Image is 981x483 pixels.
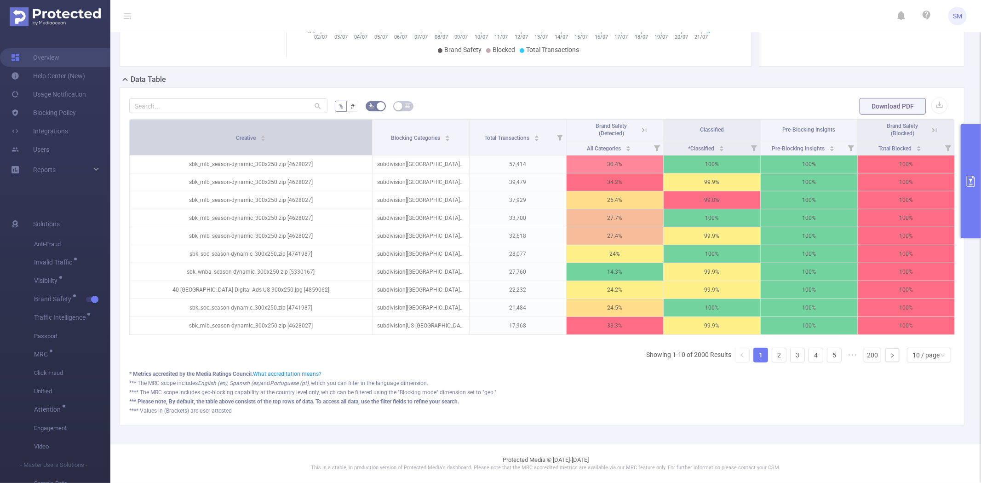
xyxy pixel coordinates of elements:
a: 1 [754,348,768,362]
tspan: 10/07 [475,34,488,40]
p: 40-[GEOGRAPHIC_DATA]-Digital-Ads-US-300x250.jpg [4859062] [130,281,372,299]
a: 200 [864,348,881,362]
input: Search... [129,98,327,113]
p: subdivision[[GEOGRAPHIC_DATA]-[GEOGRAPHIC_DATA]] [373,263,469,281]
p: 100% [761,209,857,227]
i: icon: caret-down [626,148,631,150]
p: 99.9% [664,227,760,245]
span: Solutions [33,215,60,233]
p: 100% [858,227,954,245]
span: Reports [33,166,56,173]
tspan: 02/07 [314,34,327,40]
span: Invalid Traffic [34,259,75,265]
p: 24.5% [567,299,663,316]
span: Pre-Blocking Insights [782,126,835,133]
p: subdivision[[GEOGRAPHIC_DATA]-[GEOGRAPHIC_DATA]] [373,173,469,191]
i: Filter menu [553,120,566,155]
b: * Metrics accredited by the Media Ratings Council. [129,371,253,377]
p: 32,618 [470,227,566,245]
p: 100% [858,155,954,173]
span: Passport [34,327,110,345]
tspan: 0 [707,29,710,34]
i: icon: caret-up [445,134,450,137]
p: 22,232 [470,281,566,299]
i: Portuguese (pt) [270,380,309,386]
a: Reports [33,161,56,179]
i: icon: table [405,103,410,109]
tspan: 12/07 [515,34,528,40]
tspan: 16/07 [595,34,608,40]
p: sbk_mlb_season-dynamic_300x250.zip [4628027] [130,317,372,334]
div: Sort [625,144,631,150]
i: icon: caret-down [829,148,834,150]
span: ••• [845,348,860,362]
p: 100% [858,191,954,209]
p: 39,479 [470,173,566,191]
div: **** Values in (Brackets) are user attested [129,407,955,415]
span: Video [34,437,110,456]
p: subdivision[[GEOGRAPHIC_DATA]-[GEOGRAPHIC_DATA]] [373,281,469,299]
i: Filter menu [650,140,663,155]
p: 33,700 [470,209,566,227]
i: icon: caret-up [534,134,539,137]
span: Brand Safety [444,46,482,53]
a: Usage Notification [11,85,86,103]
p: subdivision[[GEOGRAPHIC_DATA]-[GEOGRAPHIC_DATA]] [373,155,469,173]
tspan: 18/07 [635,34,648,40]
tspan: 0% [308,29,315,34]
p: sbk_mlb_season-dynamic_300x250.zip [4628027] [130,191,372,209]
p: 27,760 [470,263,566,281]
tspan: 09/07 [454,34,468,40]
p: 99.8% [664,191,760,209]
p: 100% [761,317,857,334]
div: Sort [916,144,922,150]
tspan: 04/07 [354,34,367,40]
p: 100% [858,245,954,263]
li: Previous Page [735,348,750,362]
li: Next 5 Pages [845,348,860,362]
a: Users [11,140,49,159]
div: Sort [534,134,539,139]
span: Total Blocked [879,145,913,152]
p: 99.9% [664,317,760,334]
p: 100% [858,263,954,281]
tspan: 06/07 [395,34,408,40]
p: This is a stable, in production version of Protected Media's dashboard. Please note that the MRC ... [133,464,958,472]
span: Brand Safety [34,296,75,302]
i: icon: caret-up [260,134,265,137]
p: sbk_mlb_season-dynamic_300x250.zip [4628027] [130,173,372,191]
i: icon: caret-down [445,138,450,140]
p: 21,484 [470,299,566,316]
a: 5 [827,348,841,362]
i: icon: caret-up [626,144,631,147]
p: sbk_mlb_season-dynamic_300x250.zip [4628027] [130,155,372,173]
span: SM [953,7,962,25]
li: 2 [772,348,786,362]
span: Brand Safety (Blocked) [887,123,918,137]
tspan: 21/07 [694,34,708,40]
span: % [338,103,343,110]
p: subdivision[[GEOGRAPHIC_DATA]-[GEOGRAPHIC_DATA]] [373,227,469,245]
p: 25.4% [567,191,663,209]
p: 37,929 [470,191,566,209]
span: Click Fraud [34,364,110,382]
p: 100% [858,209,954,227]
i: icon: down [940,352,946,359]
p: 100% [664,155,760,173]
a: What accreditation means? [253,371,321,377]
tspan: 07/07 [414,34,428,40]
tspan: 03/07 [334,34,348,40]
i: icon: caret-down [534,138,539,140]
i: icon: caret-up [829,144,834,147]
div: *** The MRC scope includes and , which you can filter in the language dimension. [129,379,955,387]
i: icon: bg-colors [369,103,374,109]
p: 100% [858,173,954,191]
p: 100% [858,299,954,316]
tspan: 19/07 [654,34,668,40]
i: English (en), Spanish (es) [198,380,260,386]
p: sbk_soc_season-dynamic_300x250.zip [4741987] [130,299,372,316]
span: Blocking Categories [391,135,442,141]
tspan: 17/07 [614,34,628,40]
i: icon: caret-down [719,148,724,150]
